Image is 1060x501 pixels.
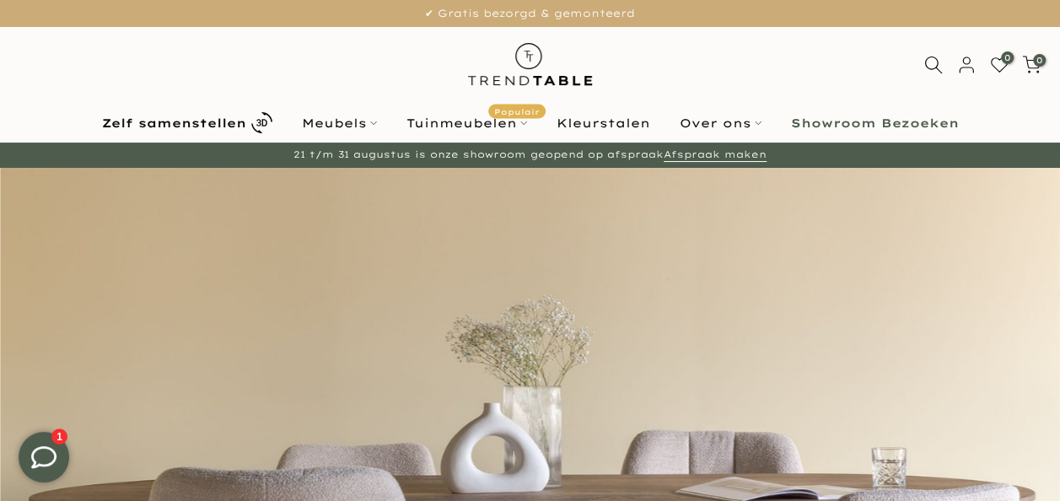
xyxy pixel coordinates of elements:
[990,56,1009,74] a: 0
[2,415,86,499] iframe: toggle-frame
[665,113,776,133] a: Over ons
[488,104,546,118] span: Populair
[1033,54,1046,67] span: 0
[391,113,541,133] a: TuinmeubelenPopulair
[102,117,246,129] b: Zelf samenstellen
[776,113,973,133] a: Showroom Bezoeken
[456,27,604,102] img: trend-table
[664,148,767,162] a: Afspraak maken
[1001,51,1014,64] span: 0
[21,4,1039,23] p: ✔ Gratis bezorgd & gemonteerd
[541,113,665,133] a: Kleurstalen
[791,117,959,129] b: Showroom Bezoeken
[87,108,287,137] a: Zelf samenstellen
[287,113,391,133] a: Meubels
[1022,56,1041,74] a: 0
